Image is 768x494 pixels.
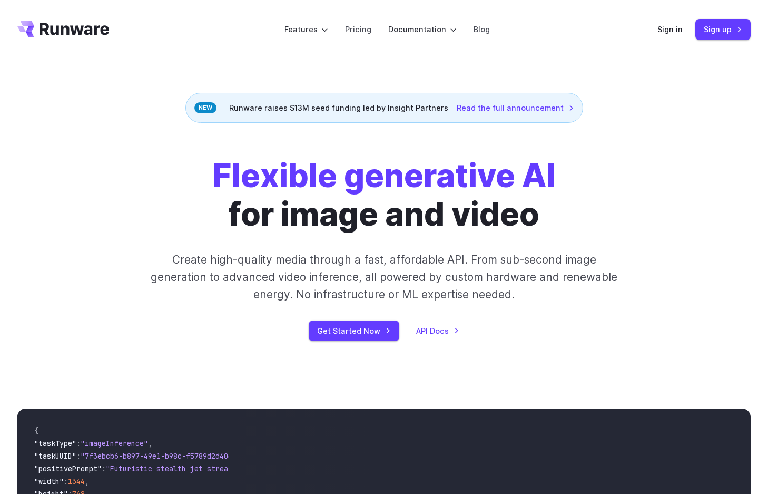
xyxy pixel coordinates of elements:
[309,321,399,341] a: Get Started Now
[34,464,102,473] span: "positivePrompt"
[657,23,683,35] a: Sign in
[34,451,76,461] span: "taskUUID"
[81,451,241,461] span: "7f3ebcb6-b897-49e1-b98c-f5789d2d40d7"
[345,23,371,35] a: Pricing
[34,477,64,486] span: "width"
[213,156,556,195] strong: Flexible generative AI
[102,464,106,473] span: :
[148,439,152,448] span: ,
[106,464,489,473] span: "Futuristic stealth jet streaking through a neon-lit cityscape with glowing purple exhaust"
[388,23,457,35] label: Documentation
[17,21,109,37] a: Go to /
[695,19,751,40] a: Sign up
[474,23,490,35] a: Blog
[284,23,328,35] label: Features
[150,251,619,304] p: Create high-quality media through a fast, affordable API. From sub-second image generation to adv...
[213,157,556,234] h1: for image and video
[34,439,76,448] span: "taskType"
[68,477,85,486] span: 1344
[34,426,38,435] span: {
[76,451,81,461] span: :
[416,325,459,337] a: API Docs
[457,102,574,114] a: Read the full announcement
[85,477,89,486] span: ,
[64,477,68,486] span: :
[76,439,81,448] span: :
[185,93,583,123] div: Runware raises $13M seed funding led by Insight Partners
[81,439,148,448] span: "imageInference"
